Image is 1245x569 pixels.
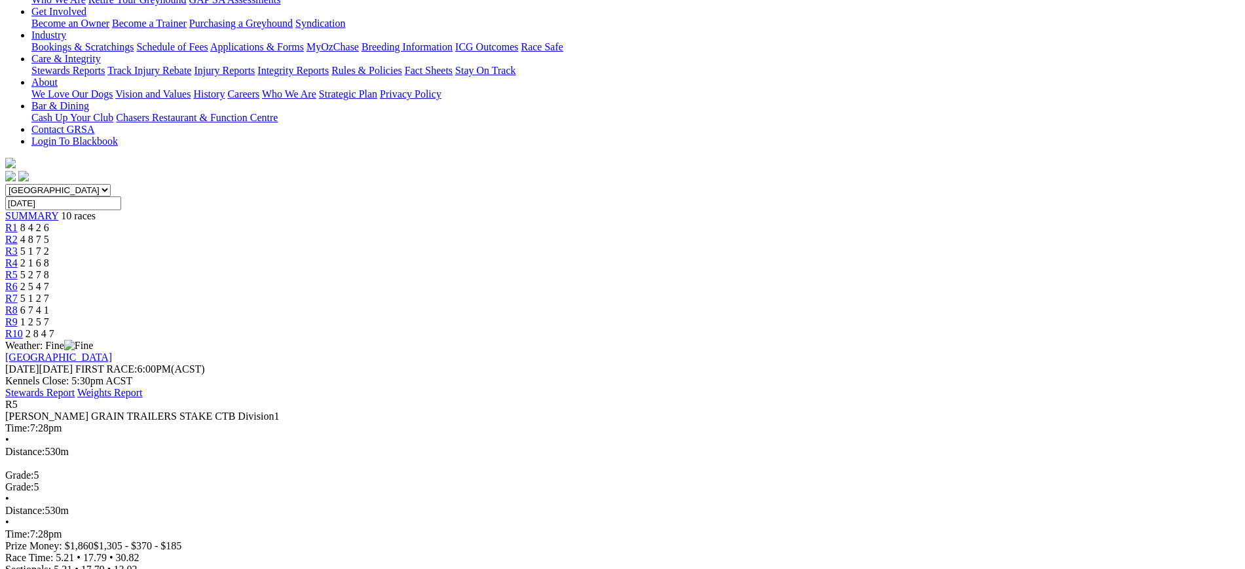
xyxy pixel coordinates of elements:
div: Kennels Close: 5:30pm ACST [5,375,1240,387]
a: Stewards Reports [31,65,105,76]
span: 2 5 4 7 [20,281,49,292]
a: Become a Trainer [112,18,187,29]
div: Care & Integrity [31,65,1240,77]
a: Race Safe [521,41,563,52]
div: 530m [5,505,1240,517]
img: twitter.svg [18,171,29,181]
div: 530m [5,446,1240,458]
a: Become an Owner [31,18,109,29]
img: facebook.svg [5,171,16,181]
a: R6 [5,281,18,292]
a: Rules & Policies [331,65,402,76]
a: Injury Reports [194,65,255,76]
img: Fine [64,340,93,352]
a: [GEOGRAPHIC_DATA] [5,352,112,363]
div: 7:28pm [5,528,1240,540]
span: [DATE] [5,363,73,375]
a: Careers [227,88,259,100]
span: Race Time: [5,552,53,563]
span: Weather: Fine [5,340,93,351]
span: Time: [5,528,30,540]
a: SUMMARY [5,210,58,221]
span: • [5,517,9,528]
a: R1 [5,222,18,233]
a: Care & Integrity [31,53,101,64]
a: R9 [5,316,18,327]
a: Stay On Track [455,65,515,76]
a: Bar & Dining [31,100,89,111]
span: 5.21 [56,552,74,563]
a: We Love Our Dogs [31,88,113,100]
span: 4 8 7 5 [20,234,49,245]
a: Login To Blackbook [31,136,118,147]
a: Privacy Policy [380,88,441,100]
div: About [31,88,1240,100]
span: 30.82 [116,552,139,563]
a: R10 [5,328,23,339]
span: Time: [5,422,30,433]
a: Breeding Information [362,41,453,52]
a: Weights Report [77,387,143,398]
span: • [5,434,9,445]
span: 6:00PM(ACST) [75,363,205,375]
a: Chasers Restaurant & Function Centre [116,112,278,123]
span: • [5,493,9,504]
a: Schedule of Fees [136,41,208,52]
span: 2 8 4 7 [26,328,54,339]
span: 2 1 6 8 [20,257,49,268]
div: 5 [5,469,1240,481]
span: • [77,552,81,563]
a: About [31,77,58,88]
span: R5 [5,399,18,410]
span: 5 1 2 7 [20,293,49,304]
a: R8 [5,304,18,316]
span: 6 7 4 1 [20,304,49,316]
a: Fact Sheets [405,65,453,76]
span: Grade: [5,469,34,481]
a: Contact GRSA [31,124,94,135]
div: Prize Money: $1,860 [5,540,1240,552]
span: $1,305 - $370 - $185 [94,540,182,551]
span: Grade: [5,481,34,492]
span: 5 2 7 8 [20,269,49,280]
a: History [193,88,225,100]
span: 1 2 5 7 [20,316,49,327]
a: Syndication [295,18,345,29]
a: R7 [5,293,18,304]
a: ICG Outcomes [455,41,518,52]
span: 10 races [61,210,96,221]
a: MyOzChase [307,41,359,52]
a: Cash Up Your Club [31,112,113,123]
a: R5 [5,269,18,280]
div: [PERSON_NAME] GRAIN TRAILERS STAKE CTB Division1 [5,411,1240,422]
span: [DATE] [5,363,39,375]
span: • [109,552,113,563]
a: R4 [5,257,18,268]
a: Industry [31,29,66,41]
a: Who We Are [262,88,316,100]
span: Distance: [5,446,45,457]
span: FIRST RACE: [75,363,137,375]
a: R3 [5,246,18,257]
div: 5 [5,481,1240,493]
a: Stewards Report [5,387,75,398]
input: Select date [5,196,121,210]
a: Purchasing a Greyhound [189,18,293,29]
a: Integrity Reports [257,65,329,76]
a: Get Involved [31,6,86,17]
a: Applications & Forms [210,41,304,52]
span: 8 4 2 6 [20,222,49,233]
a: R2 [5,234,18,245]
a: Bookings & Scratchings [31,41,134,52]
